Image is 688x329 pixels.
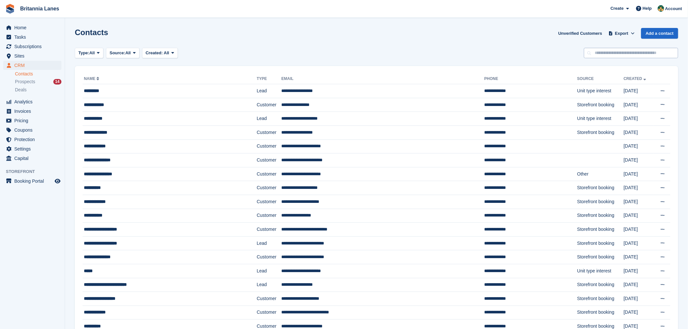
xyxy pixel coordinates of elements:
td: Unit type interest [577,112,624,126]
th: Source [577,74,624,84]
td: [DATE] [624,112,653,126]
span: Source: [110,50,125,56]
a: Contacts [15,71,61,77]
a: Britannia Lanes [18,3,62,14]
td: Lead [257,236,282,250]
a: menu [3,154,61,163]
a: Created [624,76,647,81]
td: [DATE] [624,223,653,237]
td: Unit type interest [577,264,624,278]
span: Booking Portal [14,177,53,186]
button: Type: All [75,48,103,59]
td: [DATE] [624,98,653,112]
td: [DATE] [624,195,653,209]
td: [DATE] [624,139,653,153]
td: [DATE] [624,292,653,306]
span: Capital [14,154,53,163]
h1: Contacts [75,28,108,37]
td: Storefront booking [577,278,624,292]
td: Customer [257,98,282,112]
a: menu [3,125,61,135]
td: Other [577,167,624,181]
td: Storefront booking [577,209,624,223]
td: Storefront booking [577,250,624,264]
th: Phone [484,74,577,84]
span: Settings [14,144,53,153]
td: [DATE] [624,264,653,278]
td: Customer [257,153,282,167]
a: Preview store [54,177,61,185]
td: Customer [257,167,282,181]
td: Storefront booking [577,223,624,237]
td: Customer [257,223,282,237]
a: Add a contact [641,28,678,39]
td: Lead [257,112,282,126]
td: Storefront booking [577,181,624,195]
td: Unit type interest [577,84,624,98]
span: Tasks [14,33,53,42]
td: Customer [257,209,282,223]
img: stora-icon-8386f47178a22dfd0bd8f6a31ec36ba5ce8667c1dd55bd0f319d3a0aa187defe.svg [5,4,15,14]
a: Unverified Customers [556,28,605,39]
span: All [89,50,95,56]
td: Customer [257,250,282,264]
span: Created: [146,50,163,55]
th: Type [257,74,282,84]
a: menu [3,42,61,51]
button: Created: All [142,48,178,59]
th: Email [282,74,484,84]
a: menu [3,61,61,70]
td: [DATE] [624,236,653,250]
span: All [126,50,131,56]
td: [DATE] [624,250,653,264]
span: Analytics [14,97,53,106]
td: Storefront booking [577,292,624,306]
a: menu [3,116,61,125]
td: Lead [257,84,282,98]
td: Storefront booking [577,195,624,209]
span: Invoices [14,107,53,116]
a: Deals [15,86,61,93]
td: [DATE] [624,125,653,139]
td: [DATE] [624,278,653,292]
td: Storefront booking [577,236,624,250]
a: menu [3,107,61,116]
span: CRM [14,61,53,70]
td: [DATE] [624,153,653,167]
span: Sites [14,51,53,60]
span: Home [14,23,53,32]
span: Type: [78,50,89,56]
a: Prospects 14 [15,78,61,85]
td: [DATE] [624,209,653,223]
a: menu [3,97,61,106]
div: 14 [53,79,61,85]
button: Export [607,28,636,39]
td: Customer [257,292,282,306]
span: Help [643,5,652,12]
td: [DATE] [624,306,653,320]
td: Lead [257,278,282,292]
span: Account [665,6,682,12]
a: menu [3,135,61,144]
span: Subscriptions [14,42,53,51]
td: Customer [257,195,282,209]
td: Storefront booking [577,125,624,139]
span: Protection [14,135,53,144]
td: [DATE] [624,181,653,195]
td: Customer [257,181,282,195]
td: Storefront booking [577,306,624,320]
span: All [164,50,169,55]
td: [DATE] [624,167,653,181]
span: Deals [15,87,27,93]
span: Coupons [14,125,53,135]
span: Pricing [14,116,53,125]
a: menu [3,144,61,153]
td: Storefront booking [577,98,624,112]
img: Nathan Kellow [658,5,664,12]
button: Source: All [106,48,139,59]
span: Export [615,30,628,37]
td: [DATE] [624,84,653,98]
span: Storefront [6,168,65,175]
a: menu [3,23,61,32]
td: Customer [257,139,282,153]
